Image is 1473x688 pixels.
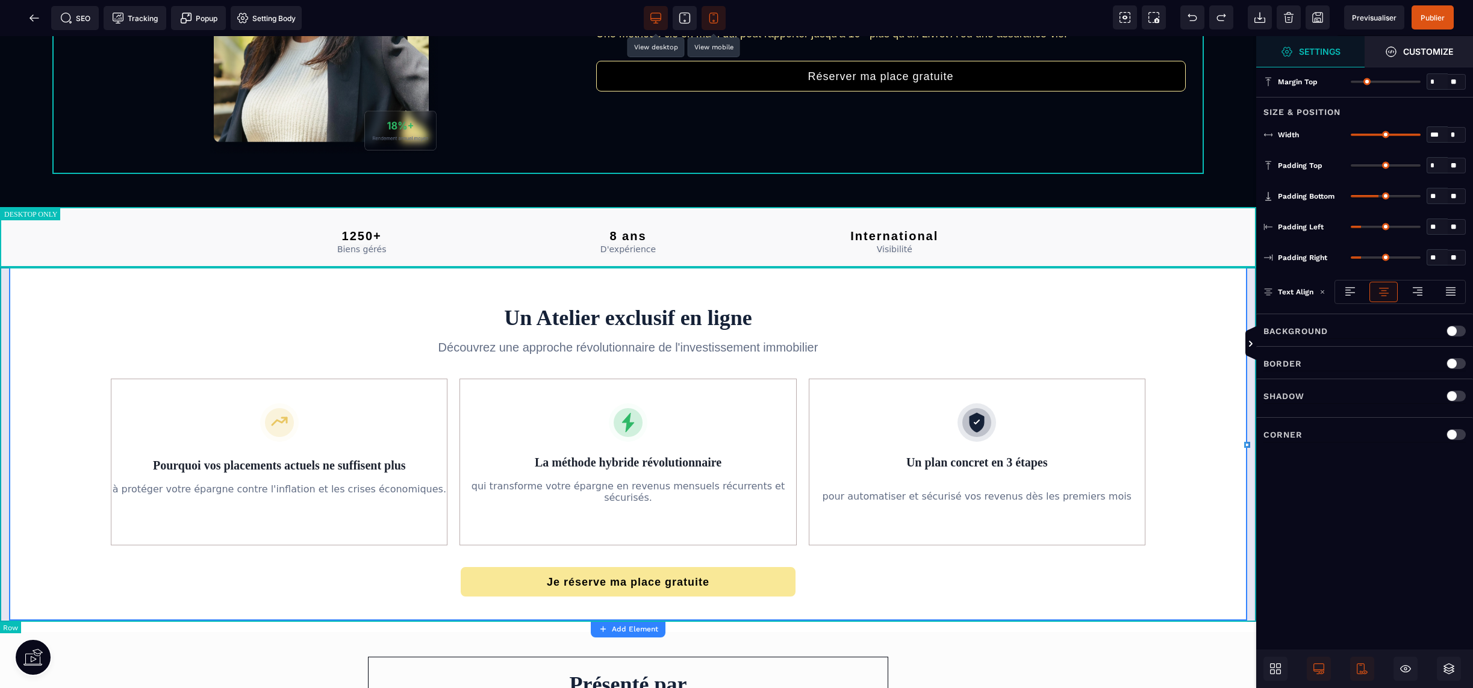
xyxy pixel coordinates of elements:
p: Border [1263,356,1302,371]
div: Size & Position [1256,97,1473,119]
span: View components [1113,5,1137,29]
span: SEO [60,12,90,24]
img: 59ef9bf7ba9b73c4c9a2e4ac6039e941_shield-icon.svg [958,367,996,406]
span: Open Layers [1437,657,1461,681]
span: Width [1278,130,1299,140]
h3: Pourquoi vos placements actuels ne suffisent plus [111,421,447,438]
img: loading [1319,289,1325,295]
img: 4c63a725c3b304b2c0a5e1a33d73ec16_growth-icon.svg [260,367,299,406]
span: Hide/Show Block [1394,657,1418,681]
h2: Un Atelier exclusif en ligne [9,270,1247,294]
p: Corner [1263,427,1303,442]
h2: International [770,193,1018,207]
span: Tracking [112,12,158,24]
span: Publier [1421,13,1445,22]
span: Padding Right [1278,253,1327,262]
img: b6606ffbb4648694007e19b7dd4a8ba6_lightning-icon.svg [609,367,647,406]
p: qui transforme votre épargne en revenus mensuels récurrents et sécurisés. [460,444,796,467]
span: Padding Top [1278,161,1322,170]
p: Découvrez une approche révolutionnaire de l'investissement immobilier [397,303,859,320]
span: Previsualiser [1352,13,1397,22]
span: Preview [1344,5,1404,29]
span: Mobile Only [1350,657,1374,681]
button: Add Element [591,621,665,637]
span: Screenshot [1142,5,1166,29]
span: Biens gérés [337,208,387,218]
p: à protéger votre épargne contre l'inflation et les crises économiques. [111,447,447,459]
span: Setting Body [237,12,296,24]
span: Settings [1256,36,1365,67]
p: Background [1263,324,1328,338]
strong: Customize [1403,47,1453,56]
span: Visibilité [877,208,912,218]
span: D'expérience [600,208,656,218]
span: Open Style Manager [1365,36,1473,67]
span: Desktop Only [1307,657,1331,681]
span: Margin Top [1278,77,1318,87]
span: Popup [180,12,217,24]
h3: Un plan concret en 3 étapes [809,418,1145,451]
h2: 1250+ [238,193,486,207]
button: Réserver ma place gratuite [596,25,1186,55]
strong: Settings [1299,47,1341,56]
h2: Présenté par [378,636,879,660]
span: Open Blocks [1263,657,1288,681]
p: Text Align [1263,286,1313,298]
strong: Add Element [612,625,658,633]
span: Padding Bottom [1278,191,1334,201]
h2: 8 ans [504,193,752,207]
p: Shadow [1263,389,1304,403]
button: Je réserve ma place gratuite [461,531,795,560]
span: Padding Left [1278,222,1324,232]
h3: La méthode hybride révolutionnaire [460,418,796,435]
